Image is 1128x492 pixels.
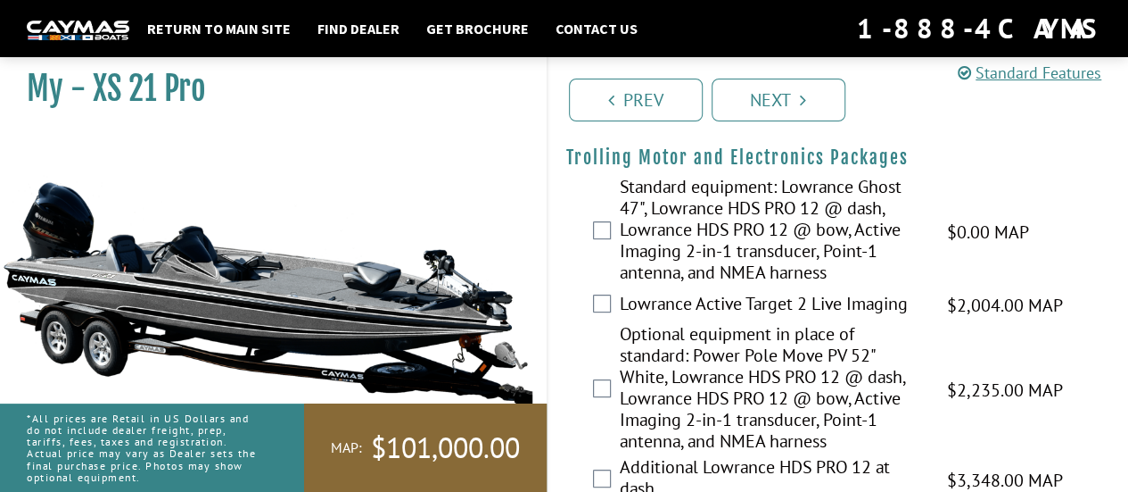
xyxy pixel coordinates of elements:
a: Return to main site [138,17,300,40]
label: Optional equipment in place of standard: Power Pole Move PV 52" White, Lowrance HDS PRO 12 @ dash... [620,323,925,456]
div: 1-888-4CAYMAS [857,9,1101,48]
a: Standard Features [958,63,1101,83]
h4: Trolling Motor and Electronics Packages [566,146,1111,169]
a: Next [712,79,845,121]
a: Prev [569,79,703,121]
img: white-logo-c9c8dbefe5ff5ceceb0f0178aa75bf4bb51f6bca0971e226c86eb53dfe498488.png [27,21,129,39]
span: $101,000.00 [371,429,520,467]
a: Find Dealer [309,17,408,40]
a: Get Brochure [417,17,538,40]
p: *All prices are Retail in US Dollars and do not include dealer freight, prep, tariffs, fees, taxe... [27,404,264,492]
a: Contact Us [547,17,646,40]
span: $0.00 MAP [947,219,1029,246]
span: $2,004.00 MAP [947,292,1063,319]
label: Standard equipment: Lowrance Ghost 47", Lowrance HDS PRO 12 @ dash, Lowrance HDS PRO 12 @ bow, Ac... [620,176,925,288]
h1: My - XS 21 Pro [27,69,502,109]
label: Lowrance Active Target 2 Live Imaging [620,293,925,319]
span: $2,235.00 MAP [947,377,1063,404]
span: MAP: [331,438,362,457]
a: MAP:$101,000.00 [304,404,547,492]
